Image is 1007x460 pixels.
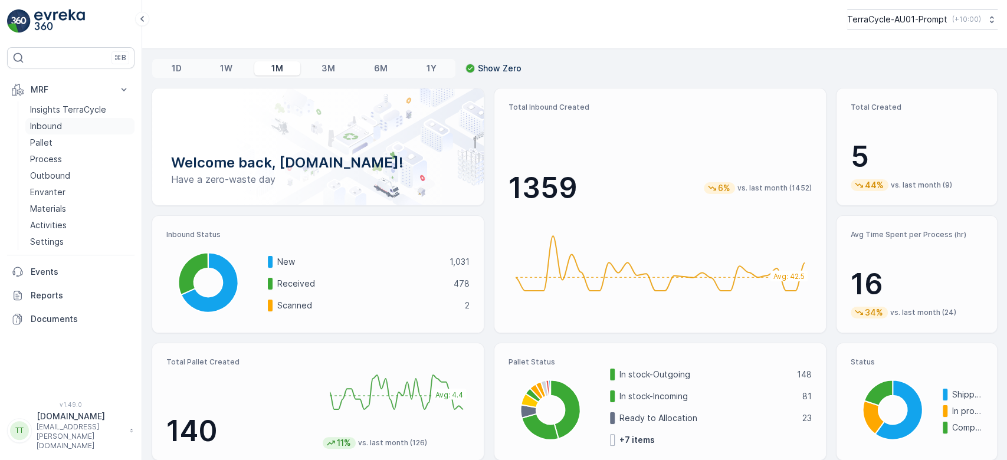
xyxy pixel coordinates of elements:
[30,170,70,182] p: Outbound
[717,182,732,194] p: 6%
[37,422,124,451] p: [EMAIL_ADDRESS][PERSON_NAME][DOMAIN_NAME]
[25,151,135,167] a: Process
[30,203,66,215] p: Materials
[10,421,29,440] div: TT
[864,307,884,318] p: 34%
[426,63,436,74] p: 1Y
[34,9,85,33] img: logo_light-DOdMpM7g.png
[7,410,135,451] button: TT[DOMAIN_NAME][EMAIL_ADDRESS][PERSON_NAME][DOMAIN_NAME]
[509,103,812,112] p: Total Inbound Created
[30,137,53,149] p: Pallet
[277,278,446,290] p: Received
[30,236,64,248] p: Settings
[172,63,182,74] p: 1D
[336,437,352,449] p: 11%
[851,267,983,302] p: 16
[358,438,427,448] p: vs. last month (126)
[851,230,983,239] p: Avg Time Spent per Process (hr)
[25,101,135,118] a: Insights TerraCycle
[277,300,457,311] p: Scanned
[478,63,521,74] p: Show Zero
[30,120,62,132] p: Inbound
[37,410,124,422] p: [DOMAIN_NAME]
[847,9,998,29] button: TerraCycle-AU01-Prompt(+10:00)
[31,266,130,278] p: Events
[802,412,812,424] p: 23
[25,134,135,151] a: Pallet
[271,63,283,74] p: 1M
[7,78,135,101] button: MRF
[171,153,465,172] p: Welcome back, [DOMAIN_NAME]!
[797,369,812,380] p: 148
[619,434,655,446] p: + 7 items
[847,14,947,25] p: TerraCycle-AU01-Prompt
[322,63,335,74] p: 3M
[891,180,952,190] p: vs. last month (9)
[450,256,470,268] p: 1,031
[851,357,983,367] p: Status
[509,170,578,206] p: 1359
[851,103,983,112] p: Total Created
[166,413,313,449] p: 140
[802,390,812,402] p: 81
[277,256,442,268] p: New
[114,53,126,63] p: ⌘B
[619,369,789,380] p: In stock-Outgoing
[25,184,135,201] a: Envanter
[7,401,135,408] span: v 1.49.0
[166,230,470,239] p: Inbound Status
[7,9,31,33] img: logo
[25,201,135,217] a: Materials
[374,63,388,74] p: 6M
[7,260,135,284] a: Events
[952,405,983,417] p: In progress
[166,357,313,367] p: Total Pallet Created
[30,186,65,198] p: Envanter
[31,290,130,301] p: Reports
[952,422,983,433] p: Completed
[509,357,812,367] p: Pallet Status
[7,284,135,307] a: Reports
[465,300,470,311] p: 2
[31,84,111,96] p: MRF
[31,313,130,325] p: Documents
[952,389,983,400] p: Shipped
[30,104,106,116] p: Insights TerraCycle
[619,390,795,402] p: In stock-Incoming
[30,153,62,165] p: Process
[25,234,135,250] a: Settings
[30,219,67,231] p: Activities
[851,139,983,175] p: 5
[864,179,885,191] p: 44%
[737,183,812,193] p: vs. last month (1452)
[220,63,232,74] p: 1W
[7,307,135,331] a: Documents
[25,118,135,134] a: Inbound
[25,167,135,184] a: Outbound
[890,308,956,317] p: vs. last month (24)
[25,217,135,234] a: Activities
[171,172,465,186] p: Have a zero-waste day
[952,15,981,24] p: ( +10:00 )
[454,278,470,290] p: 478
[619,412,795,424] p: Ready to Allocation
